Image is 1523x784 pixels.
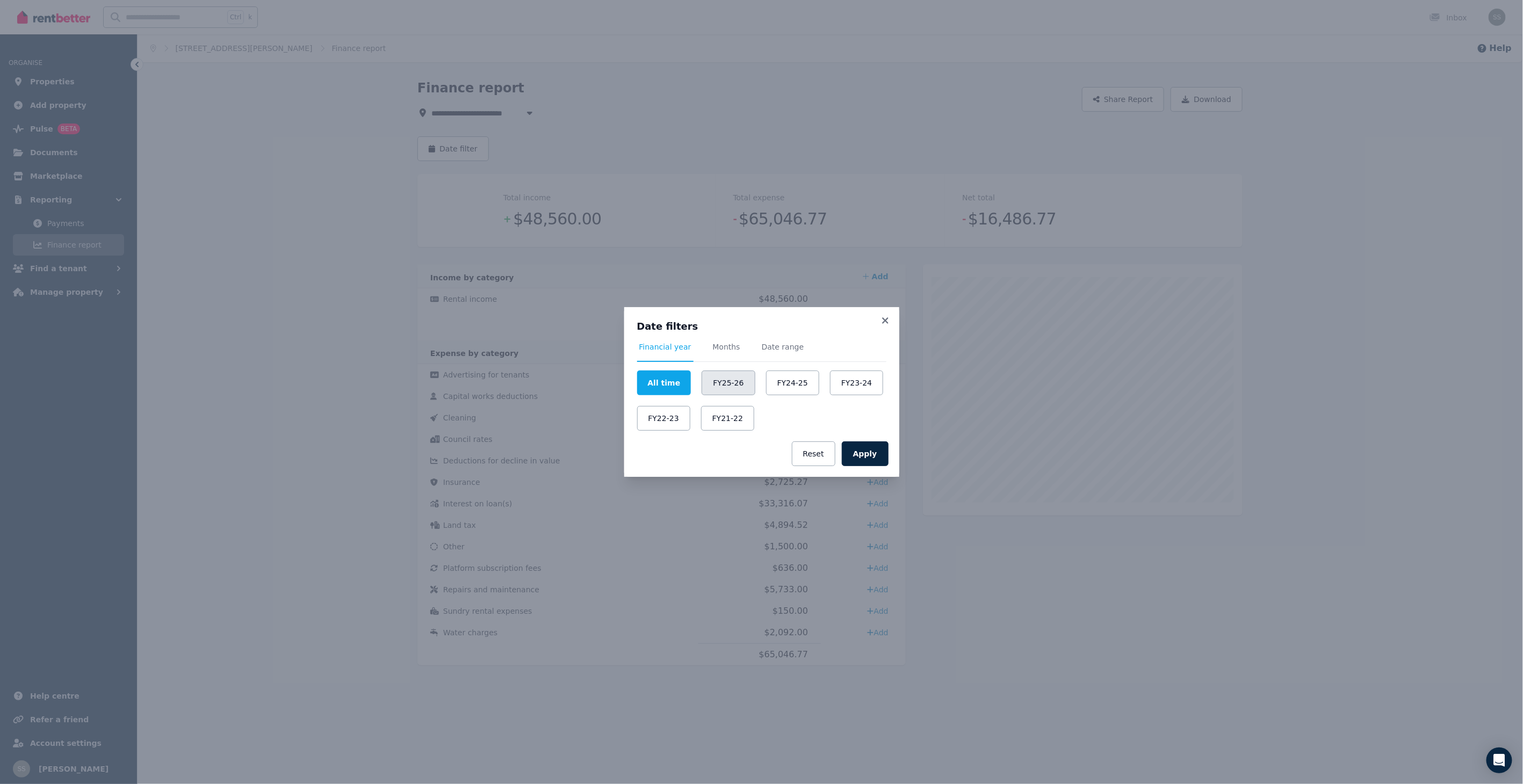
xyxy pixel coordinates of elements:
button: FY25-26 [702,371,755,395]
nav: Tabs [637,342,886,362]
h3: Date filters [637,320,886,333]
button: FY22-23 [637,406,690,431]
span: Date range [762,342,804,352]
button: Reset [792,441,835,466]
span: Financial year [639,342,691,352]
div: Open Intercom Messenger [1486,747,1512,773]
button: Apply [842,441,889,466]
span: Months [713,342,740,352]
button: FY23-24 [830,371,883,395]
button: FY24-25 [766,371,819,395]
button: All time [637,371,691,395]
button: FY21-22 [701,406,754,431]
